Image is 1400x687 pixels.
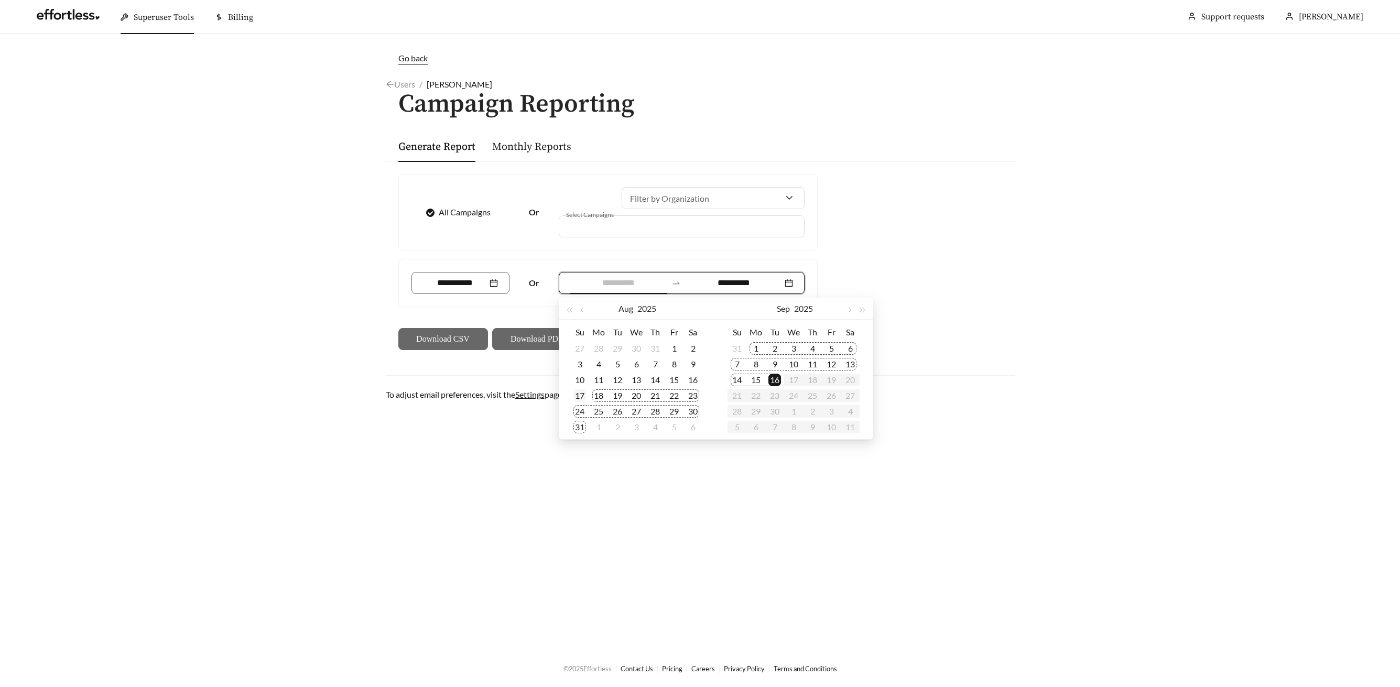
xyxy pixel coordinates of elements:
div: 6 [687,421,699,433]
span: Superuser Tools [134,12,194,23]
td: 2025-08-09 [683,356,702,372]
td: 2025-08-15 [665,372,683,388]
td: 2025-08-03 [570,356,589,372]
div: 2 [687,342,699,355]
td: 2025-09-02 [608,419,627,435]
div: 31 [731,342,743,355]
div: 1 [592,421,605,433]
td: 2025-08-12 [608,372,627,388]
th: Su [570,324,589,341]
td: 2025-09-06 [683,419,702,435]
span: / [419,79,422,89]
td: 2025-08-20 [627,388,646,404]
span: to [671,278,681,288]
td: 2025-08-19 [608,388,627,404]
div: 5 [668,421,680,433]
th: Su [728,324,746,341]
td: 2025-09-16 [765,372,784,388]
td: 2025-08-29 [665,404,683,419]
button: Aug [618,298,633,319]
td: 2025-08-11 [589,372,608,388]
td: 2025-08-22 [665,388,683,404]
div: 30 [687,405,699,418]
td: 2025-08-27 [627,404,646,419]
td: 2025-09-05 [665,419,683,435]
td: 2025-08-01 [665,341,683,356]
th: Sa [683,324,702,341]
span: Go back [398,53,428,63]
a: Monthly Reports [492,140,571,154]
td: 2025-09-13 [841,356,860,372]
div: 9 [687,358,699,370]
div: 5 [825,342,838,355]
td: 2025-08-14 [646,372,665,388]
div: 4 [592,358,605,370]
div: 11 [806,358,819,370]
td: 2025-09-02 [765,341,784,356]
th: Th [646,324,665,341]
th: Th [803,324,822,341]
td: 2025-09-07 [728,356,746,372]
div: 6 [844,342,856,355]
div: 2 [611,421,624,433]
a: arrow-leftUsers [386,79,415,89]
div: 11 [592,374,605,386]
div: 24 [573,405,586,418]
td: 2025-08-28 [646,404,665,419]
a: Careers [691,664,715,673]
div: 3 [787,342,800,355]
div: 19 [611,389,624,402]
a: Privacy Policy [724,664,765,673]
a: Contact Us [621,664,653,673]
th: Tu [608,324,627,341]
td: 2025-09-03 [784,341,803,356]
a: Generate Report [398,140,475,154]
button: 2025 [794,298,813,319]
div: 17 [573,389,586,402]
td: 2025-08-16 [683,372,702,388]
td: 2025-08-21 [646,388,665,404]
span: To adjust email preferences, visit the page. [386,389,563,399]
td: 2025-09-10 [784,356,803,372]
div: 7 [649,358,661,370]
a: Settings [515,389,545,399]
button: Download PDF [492,328,582,350]
a: Go back [386,52,1015,65]
strong: Or [529,207,539,217]
th: Tu [765,324,784,341]
div: 31 [573,421,586,433]
div: 16 [768,374,781,386]
div: 5 [611,358,624,370]
h1: Campaign Reporting [386,91,1015,118]
td: 2025-08-10 [570,372,589,388]
span: [PERSON_NAME] [427,79,492,89]
div: 14 [649,374,661,386]
td: 2025-08-26 [608,404,627,419]
div: 30 [630,342,643,355]
a: Terms and Conditions [774,664,837,673]
div: 16 [687,374,699,386]
div: 15 [750,374,762,386]
button: 2025 [637,298,656,319]
td: 2025-09-11 [803,356,822,372]
a: Pricing [662,664,682,673]
td: 2025-09-05 [822,341,841,356]
div: 27 [630,405,643,418]
div: 22 [668,389,680,402]
div: 13 [844,358,856,370]
th: Fr [665,324,683,341]
td: 2025-09-08 [746,356,765,372]
td: 2025-08-07 [646,356,665,372]
div: 27 [573,342,586,355]
div: 15 [668,374,680,386]
button: Download CSV [398,328,488,350]
td: 2025-08-31 [728,341,746,356]
td: 2025-08-31 [570,419,589,435]
div: 6 [630,358,643,370]
div: 8 [750,358,762,370]
td: 2025-08-18 [589,388,608,404]
td: 2025-07-31 [646,341,665,356]
strong: Or [529,278,539,288]
div: 10 [787,358,800,370]
div: 7 [731,358,743,370]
